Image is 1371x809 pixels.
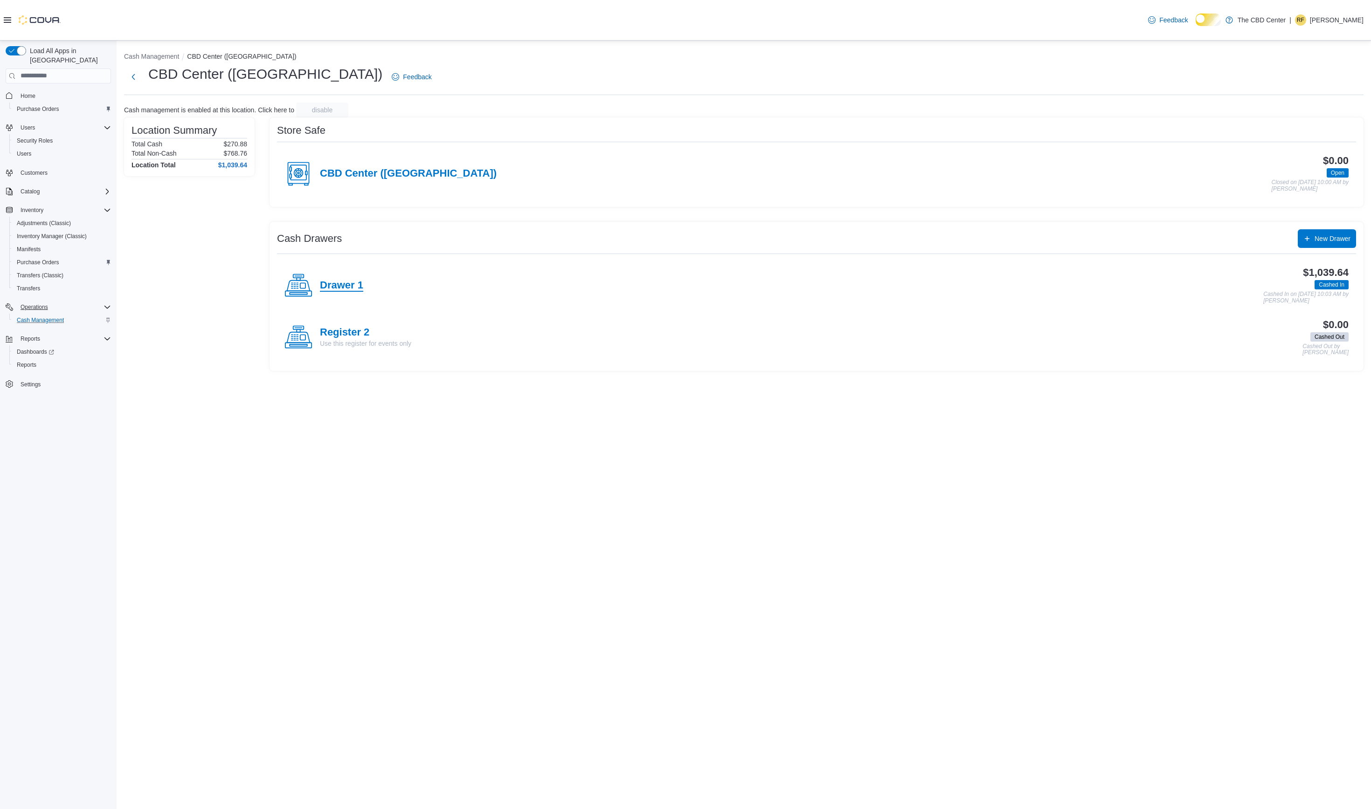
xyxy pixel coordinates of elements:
button: Inventory [17,205,47,216]
span: Inventory Manager (Classic) [13,231,111,242]
span: Users [13,148,111,159]
span: Catalog [17,186,111,197]
span: Cash Management [17,316,64,324]
h3: $0.00 [1323,319,1349,330]
span: Settings [21,381,41,388]
a: Customers [17,167,51,178]
a: Users [13,148,35,159]
p: Use this register for events only [320,339,411,348]
a: Reports [13,359,40,370]
a: Feedback [388,68,435,86]
a: Purchase Orders [13,103,63,115]
p: Cashed In on [DATE] 10:03 AM by [PERSON_NAME] [1263,291,1349,304]
span: Transfers [17,285,40,292]
span: Reports [21,335,40,343]
span: Users [21,124,35,131]
span: Cashed In [1319,281,1344,289]
span: Users [17,150,31,158]
h3: Store Safe [277,125,325,136]
span: New Drawer [1315,234,1350,243]
span: Dashboards [17,348,54,356]
h4: Drawer 1 [320,280,363,292]
span: Purchase Orders [17,259,59,266]
span: Transfers (Classic) [13,270,111,281]
span: Transfers [13,283,111,294]
a: Security Roles [13,135,56,146]
span: Reports [13,359,111,370]
span: Feedback [1159,15,1188,25]
button: New Drawer [1298,229,1356,248]
button: Users [9,147,115,160]
p: $768.76 [223,150,247,157]
h6: Total Non-Cash [132,150,177,157]
span: Users [17,122,111,133]
p: Closed on [DATE] 10:00 AM by [PERSON_NAME] [1272,179,1349,192]
a: Transfers [13,283,44,294]
button: Cash Management [124,53,179,60]
span: Customers [21,169,48,177]
button: Adjustments (Classic) [9,217,115,230]
span: Inventory Manager (Classic) [17,233,87,240]
h4: Location Total [132,161,176,169]
span: Manifests [17,246,41,253]
p: The CBD Center [1238,14,1286,26]
span: RF [1297,14,1304,26]
span: Adjustments (Classic) [17,219,71,227]
a: Adjustments (Classic) [13,218,75,229]
span: Catalog [21,188,40,195]
button: Catalog [17,186,43,197]
button: Cash Management [9,314,115,327]
span: disable [312,105,332,115]
span: Dashboards [13,346,111,357]
span: Feedback [403,72,431,82]
span: Open [1327,168,1349,178]
button: Transfers [9,282,115,295]
p: Cash management is enabled at this location. Click here to [124,106,294,114]
nav: Complex example [6,85,111,415]
button: Settings [2,377,115,391]
button: Operations [17,302,52,313]
img: Cova [19,15,61,25]
a: Inventory Manager (Classic) [13,231,90,242]
p: [PERSON_NAME] [1310,14,1364,26]
input: Dark Mode [1196,14,1221,26]
a: Dashboards [13,346,58,357]
a: Settings [17,379,44,390]
button: Users [2,121,115,134]
a: Cash Management [13,315,68,326]
span: Load All Apps in [GEOGRAPHIC_DATA] [26,46,111,65]
span: Reports [17,333,111,344]
span: Operations [21,303,48,311]
p: $270.88 [223,140,247,148]
button: Purchase Orders [9,103,115,116]
span: Settings [17,378,111,390]
span: Open [1331,169,1344,177]
h4: $1,039.64 [218,161,247,169]
span: Reports [17,361,36,369]
button: Inventory [2,204,115,217]
h3: Location Summary [132,125,217,136]
span: Cash Management [13,315,111,326]
h4: Register 2 [320,327,411,339]
div: Rebecka Fregoso [1295,14,1306,26]
span: Inventory [21,206,43,214]
span: Customers [17,167,111,178]
span: Operations [17,302,111,313]
button: Next [124,68,143,86]
button: Home [2,89,115,103]
button: Reports [2,332,115,345]
a: Purchase Orders [13,257,63,268]
a: Home [17,90,39,102]
span: Security Roles [13,135,111,146]
button: Manifests [9,243,115,256]
h3: $1,039.64 [1303,267,1349,278]
span: Security Roles [17,137,53,144]
span: Cashed Out [1310,332,1349,342]
button: Purchase Orders [9,256,115,269]
span: Inventory [17,205,111,216]
h4: CBD Center ([GEOGRAPHIC_DATA]) [320,168,497,180]
button: Reports [17,333,44,344]
button: disable [296,103,348,117]
span: Purchase Orders [13,103,111,115]
span: Cashed In [1315,280,1349,289]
